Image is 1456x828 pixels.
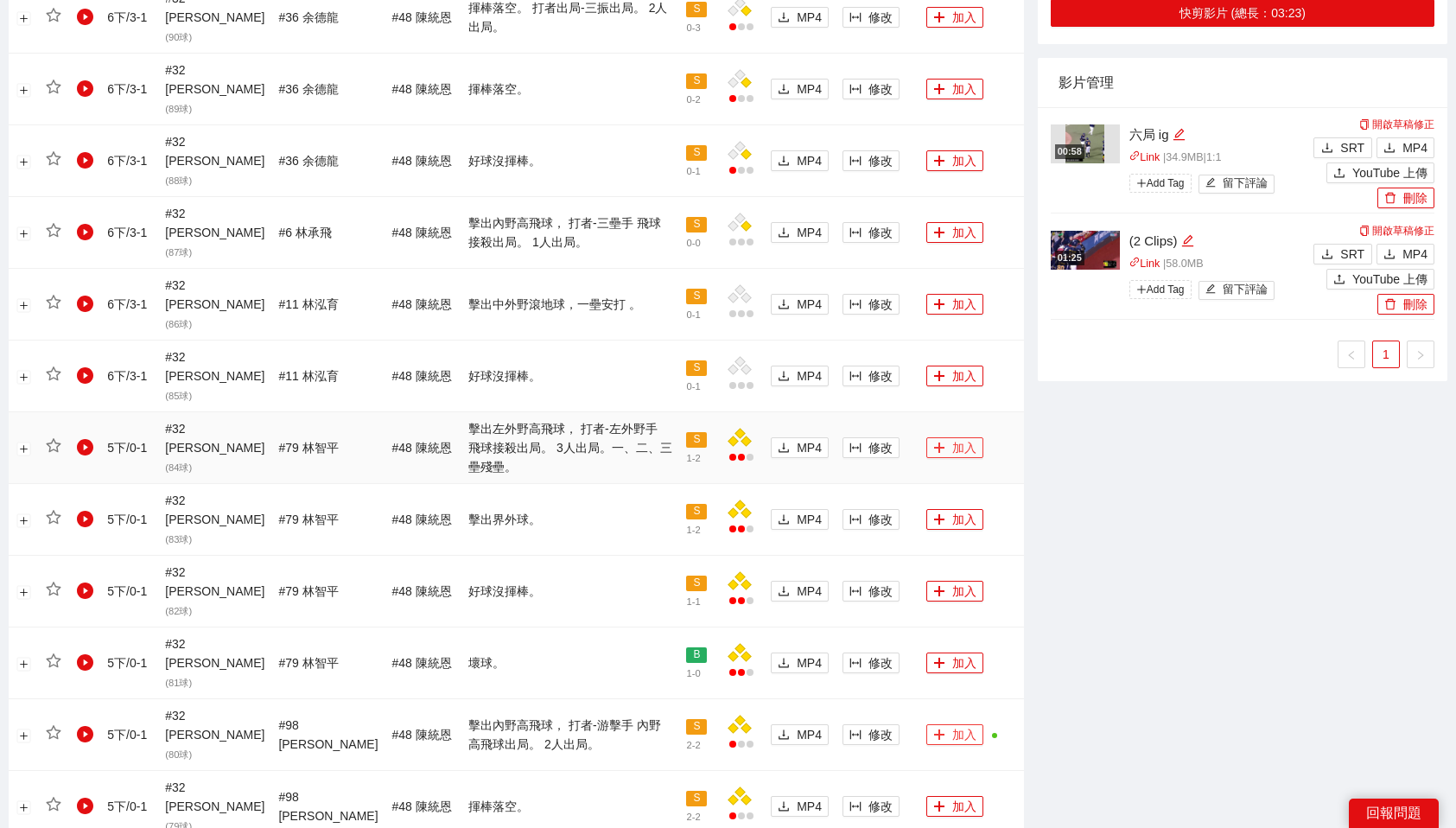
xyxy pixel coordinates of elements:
[1359,226,1370,236] span: copy
[778,298,790,312] span: download
[165,175,192,186] span: ( 88 球)
[1402,245,1427,264] span: MP4
[686,596,700,607] span: 1 - 1
[1373,341,1399,367] a: 1
[1359,118,1434,131] a: 開啟草稿修正
[392,154,452,168] span: # 48 陳統恩
[797,8,822,27] span: MP4
[165,678,192,688] span: ( 81 球)
[16,658,30,672] button: 展開行
[1129,150,1309,167] p: | 34.9 MB | 1:1
[771,222,829,243] button: downloadMP4
[842,724,900,745] button: column-width修改
[933,226,945,240] span: plus
[278,790,378,823] span: # 98 [PERSON_NAME]
[778,11,790,25] span: download
[1340,245,1364,264] span: SRT
[849,585,862,599] span: column-width
[771,724,829,745] button: downloadMP4
[278,10,338,24] span: # 36 余德龍
[686,217,707,232] span: S
[778,657,790,671] span: download
[77,511,94,528] span: play-circle
[686,22,700,33] span: 0 - 3
[1173,128,1186,141] span: edit
[165,749,192,760] span: ( 80 球)
[278,656,338,670] span: # 79 林智平
[77,80,94,98] span: play-circle
[1129,151,1160,163] a: linkLink
[686,360,707,376] span: S
[686,94,700,105] span: 0 - 2
[165,637,264,689] span: # 32 [PERSON_NAME]
[1377,294,1434,315] button: delete刪除
[1181,231,1194,252] div: 編輯
[771,581,829,602] button: downloadMP4
[77,726,94,743] span: play-circle
[77,9,94,26] span: play-circle
[107,728,147,742] span: 5 下 / 0 - 1
[392,226,452,239] span: # 48 陳統恩
[842,796,900,817] button: column-width修改
[797,366,822,385] span: MP4
[868,438,893,457] span: 修改
[778,513,790,527] span: download
[1321,248,1333,262] span: download
[16,84,30,98] button: 展開行
[797,510,822,529] span: MP4
[16,586,30,600] button: 展開行
[849,513,862,527] span: column-width
[278,154,338,168] span: # 36 余德龍
[165,32,192,42] span: ( 90 球)
[46,366,61,382] span: star
[849,729,862,742] span: column-width
[926,437,983,458] button: plus加入
[461,269,679,341] td: 擊出中外野滾地球，一壘安打 。
[16,227,30,241] button: 展開行
[165,104,192,114] span: ( 89 球)
[926,79,983,99] button: plus加入
[392,297,452,311] span: # 48 陳統恩
[392,799,452,813] span: # 48 陳統恩
[107,82,147,96] span: 6 下 / 3 - 1
[46,653,61,669] span: star
[278,297,338,311] span: # 11 林泓育
[1326,269,1434,290] button: uploadYouTube 上傳
[686,668,700,678] span: 1 - 0
[778,155,790,169] span: download
[933,800,945,814] span: plus
[461,556,679,627] td: 好球沒揮棒。
[1205,283,1217,296] span: edit
[278,226,331,239] span: # 6 林承飛
[461,699,679,771] td: 擊出內野高飛球， 打者-游擊手 內野高飛球出局。 2人出局。
[278,718,378,751] span: # 98 [PERSON_NAME]
[926,509,983,530] button: plus加入
[392,441,452,455] span: # 48 陳統恩
[842,437,900,458] button: column-width修改
[165,135,264,187] span: # 32 [PERSON_NAME]
[771,366,829,386] button: downloadMP4
[1129,174,1192,193] span: Add Tag
[107,297,147,311] span: 6 下 / 3 - 1
[686,2,707,17] span: S
[1338,341,1365,368] li: 上一頁
[797,653,822,672] span: MP4
[107,369,147,383] span: 6 下 / 3 - 1
[1055,144,1084,159] div: 00:58
[278,584,338,598] span: # 79 林智平
[686,812,700,822] span: 2 - 2
[461,627,679,699] td: 壞球。
[16,514,30,528] button: 展開行
[686,576,707,591] span: S
[686,432,707,448] span: S
[107,226,147,239] span: 6 下 / 3 - 1
[926,366,983,386] button: plus加入
[868,653,893,672] span: 修改
[797,582,822,601] span: MP4
[16,801,30,815] button: 展開行
[16,299,30,313] button: 展開行
[1181,234,1194,247] span: edit
[868,223,893,242] span: 修改
[1359,119,1370,130] span: copy
[1333,167,1345,181] span: upload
